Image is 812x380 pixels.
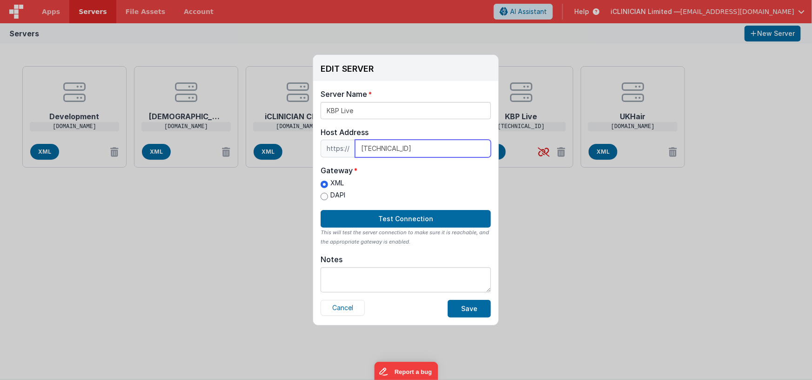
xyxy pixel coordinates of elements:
[321,300,365,316] button: Cancel
[321,88,367,100] div: Server Name
[321,255,342,264] div: Notes
[321,181,328,188] input: XML
[321,127,491,138] div: Host Address
[321,64,374,74] h3: EDIT SERVER
[321,178,345,188] label: XML
[321,102,491,119] input: My Server
[355,140,491,157] input: IP or domain name
[448,300,491,318] button: Save
[321,165,353,176] div: Gateway
[321,190,345,200] label: DAPI
[321,140,355,157] span: https://
[321,210,491,228] button: Test Connection
[321,228,491,246] div: This will test the server connection to make sure it is reachable, and the appropriate gateway is...
[321,193,328,200] input: DAPI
